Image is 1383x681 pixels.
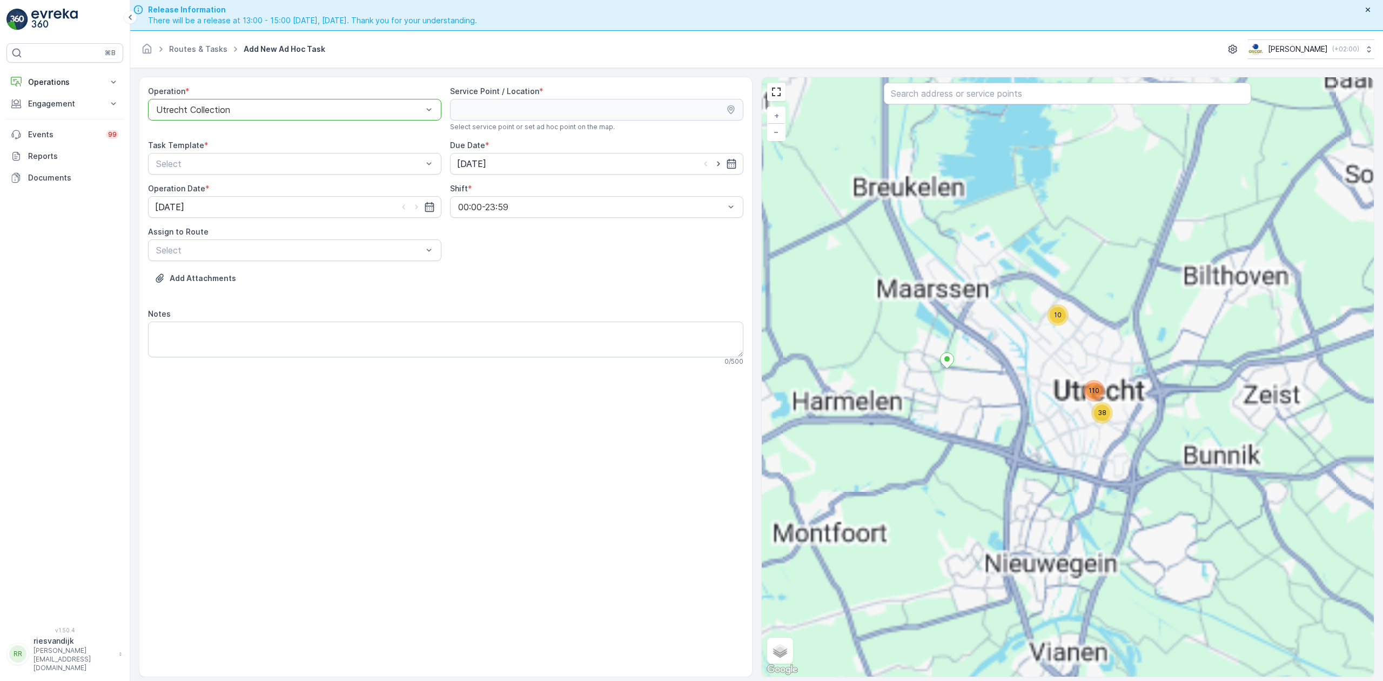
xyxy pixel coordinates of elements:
[1054,311,1062,319] span: 10
[156,157,422,170] p: Select
[774,127,779,136] span: −
[764,663,800,677] a: Open this area in Google Maps (opens a new window)
[6,71,123,93] button: Operations
[450,153,743,175] input: dd/mm/yyyy
[768,84,784,100] a: View Fullscreen
[1098,409,1106,417] span: 38
[1089,386,1099,395] span: 110
[450,141,485,150] label: Due Date
[768,124,784,140] a: Zoom Out
[450,184,468,193] label: Shift
[148,4,477,15] span: Release Information
[1332,45,1359,54] p: ( +02:00 )
[1268,44,1328,55] p: [PERSON_NAME]
[884,83,1251,104] input: Search address or service points
[6,167,123,189] a: Documents
[148,86,185,96] label: Operation
[450,86,539,96] label: Service Point / Location
[28,151,119,162] p: Reports
[1248,43,1264,55] img: basis-logo_rgb2x.png
[6,93,123,115] button: Engagement
[105,49,116,57] p: ⌘B
[33,646,113,672] p: [PERSON_NAME][EMAIL_ADDRESS][DOMAIN_NAME]
[148,196,441,218] input: dd/mm/yyyy
[141,47,153,56] a: Homepage
[1091,402,1113,424] div: 38
[764,663,800,677] img: Google
[148,270,243,287] button: Upload File
[241,44,327,55] span: Add New Ad Hoc Task
[28,172,119,183] p: Documents
[28,77,102,88] p: Operations
[768,639,792,663] a: Layers
[169,44,227,54] a: Routes & Tasks
[28,98,102,109] p: Engagement
[148,309,171,318] label: Notes
[170,273,236,284] p: Add Attachments
[148,141,204,150] label: Task Template
[31,9,78,30] img: logo_light-DOdMpM7g.png
[6,124,123,145] a: Events99
[156,244,422,257] p: Select
[33,636,113,646] p: riesvandijk
[1047,304,1069,326] div: 10
[28,129,99,140] p: Events
[148,184,205,193] label: Operation Date
[6,636,123,672] button: RRriesvandijk[PERSON_NAME][EMAIL_ADDRESS][DOMAIN_NAME]
[1248,39,1374,59] button: [PERSON_NAME](+02:00)
[6,145,123,167] a: Reports
[148,227,209,236] label: Assign to Route
[724,357,743,366] p: 0 / 500
[108,130,117,139] p: 99
[6,9,28,30] img: logo
[774,111,779,120] span: +
[148,15,477,26] span: There will be a release at 13:00 - 15:00 [DATE], [DATE]. Thank you for your understanding.
[9,645,26,663] div: RR
[768,108,784,124] a: Zoom In
[450,123,615,131] span: Select service point or set ad hoc point on the map.
[6,627,123,633] span: v 1.50.4
[1083,380,1105,402] div: 110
